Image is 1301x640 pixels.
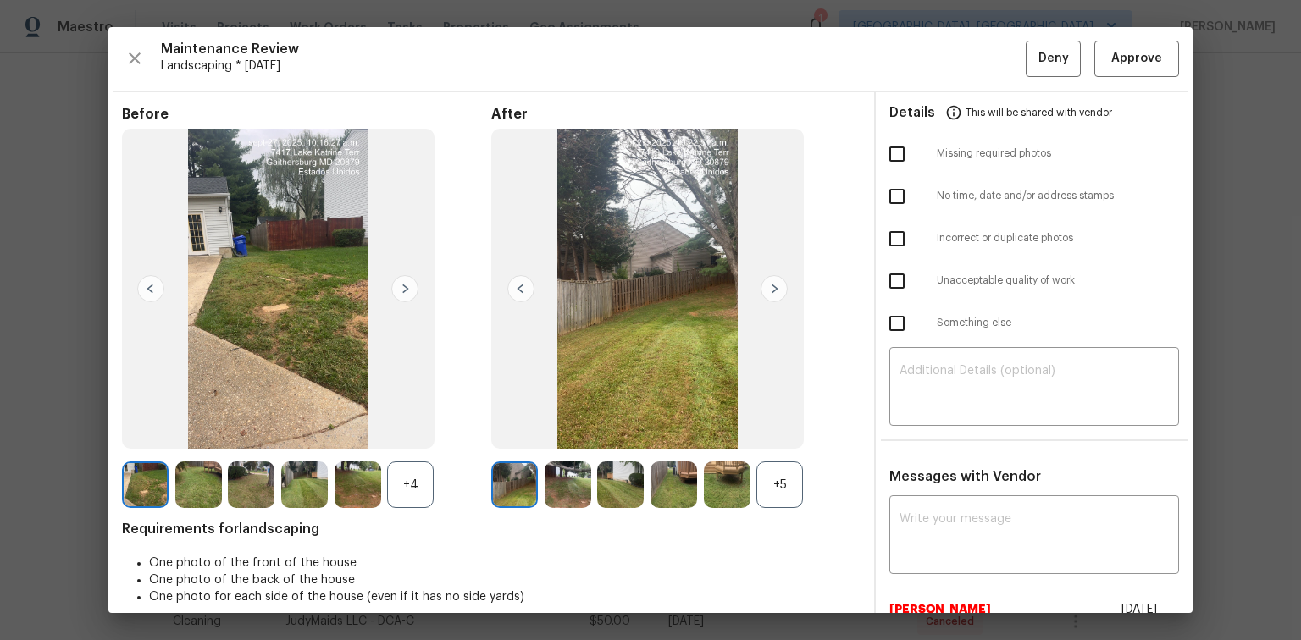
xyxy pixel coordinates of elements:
button: Deny [1026,41,1081,77]
div: Incorrect or duplicate photos [876,218,1193,260]
img: left-chevron-button-url [507,275,534,302]
span: This will be shared with vendor [966,92,1112,133]
div: Something else [876,302,1193,345]
img: right-chevron-button-url [761,275,788,302]
span: Approve [1111,48,1162,69]
span: Maintenance Review [161,41,1026,58]
img: left-chevron-button-url [137,275,164,302]
div: Missing required photos [876,133,1193,175]
span: Unacceptable quality of work [937,273,1179,288]
li: One photo of the back of the house [149,571,861,588]
li: One photo of the front of the house [149,554,861,571]
li: One photo for each side of the house (even if it has no side yards) [149,588,861,605]
span: Details [889,92,935,133]
span: [PERSON_NAME][DEMOGRAPHIC_DATA] [889,601,1115,635]
span: Requirements for landscaping [122,521,861,538]
span: No time, date and/or address stamps [937,189,1179,203]
span: Landscaping * [DATE] [161,58,1026,74]
span: Incorrect or duplicate photos [937,231,1179,246]
button: Approve [1094,41,1179,77]
span: After [491,106,861,123]
div: +4 [387,461,434,508]
img: right-chevron-button-url [391,275,418,302]
div: Unacceptable quality of work [876,260,1193,302]
span: Missing required photos [937,146,1179,161]
div: +5 [756,461,803,508]
span: Messages with Vendor [889,470,1041,483]
div: No time, date and/or address stamps [876,175,1193,218]
span: Something else [937,316,1179,330]
span: Before [122,106,491,123]
span: Deny [1038,48,1069,69]
span: [DATE] 2:19 [1121,604,1157,632]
